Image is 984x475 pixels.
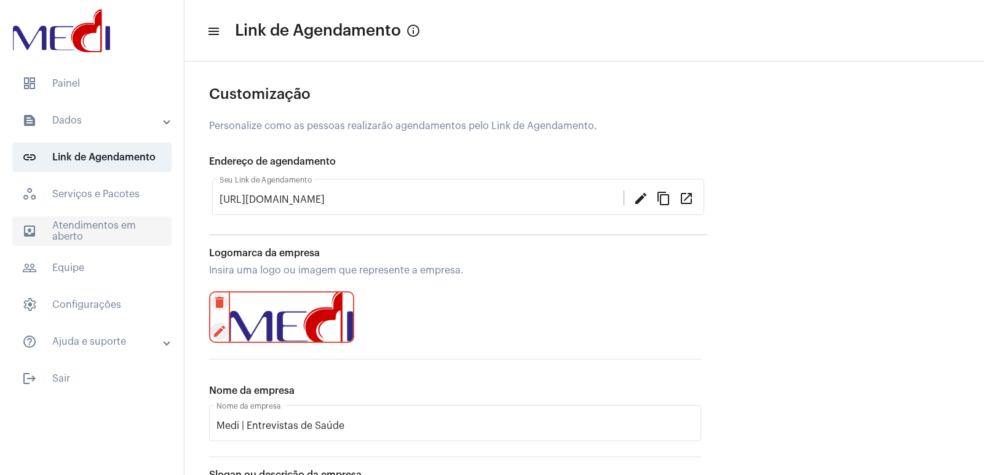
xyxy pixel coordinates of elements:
span: Link de Agendamento [235,21,401,41]
mat-expansion-panel-header: sidenav iconDados [7,106,184,135]
span: Link de Agendamento [12,143,172,172]
mat-icon: delete [211,294,228,311]
mat-icon: Info [406,23,421,38]
mat-icon: sidenav icon [22,371,37,386]
img: d3a1b5fa-500b-b90f-5a1c-719c20e9830b.png [10,6,113,55]
span: sidenav icon [22,76,37,91]
input: Link [220,194,624,205]
div: Nome da empresa [209,385,701,396]
span: Painel [12,69,172,98]
mat-icon: open_in_new [679,190,694,205]
mat-panel-title: Ajuda e suporte [22,334,164,349]
span: Equipe [12,253,172,283]
mat-icon: sidenav icon [22,261,37,275]
div: Customização [209,86,707,102]
mat-icon: sidenav icon [22,150,37,165]
mat-icon: sidenav icon [22,224,37,238]
button: Info [401,18,426,43]
mat-icon: sidenav icon [22,334,37,349]
mat-icon: edit [211,323,228,340]
div: Endereço de agendamento [209,156,707,167]
span: Atendimentos em aberto [12,216,172,246]
span: Configurações [12,290,172,320]
div: Insira uma logo ou imagem que represente a empresa. [209,265,701,276]
div: Logomarca da empresa [209,248,701,259]
mat-icon: content_copy [656,190,671,205]
mat-expansion-panel-header: sidenav iconAjuda e suporte [7,327,184,356]
mat-icon: sidenav icon [207,24,219,39]
span: sidenav icon [22,297,37,312]
span: Sair [12,364,172,393]
mat-panel-title: Dados [22,113,164,128]
mat-icon: edit [633,190,648,205]
img: d3a1b5fa-500b-b90f-5a1c-719c20e9830b.png [229,291,354,343]
div: Personalize como as pessoas realizarão agendamentos pelo Link de Agendamento. [209,120,707,132]
span: sidenav icon [22,187,37,202]
mat-icon: sidenav icon [22,113,37,128]
span: Serviços e Pacotes [12,179,172,209]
